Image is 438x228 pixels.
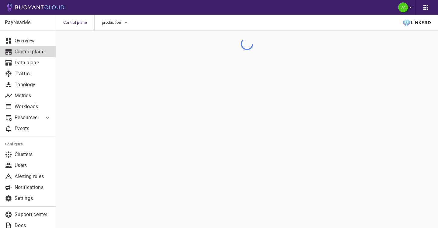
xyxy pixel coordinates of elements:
[15,162,51,169] p: Users
[15,115,39,121] p: Resources
[5,20,51,26] p: PayNearMe
[15,151,51,158] p: Clusters
[15,212,51,218] p: Support center
[15,82,51,88] p: Topology
[398,2,408,12] img: Dann Bohn
[15,195,51,201] p: Settings
[5,142,51,147] h5: Configure
[15,173,51,180] p: Alerting rules
[15,93,51,99] p: Metrics
[15,184,51,191] p: Notifications
[102,18,130,27] button: production
[15,71,51,77] p: Traffic
[15,49,51,55] p: Control plane
[15,104,51,110] p: Workloads
[15,38,51,44] p: Overview
[102,20,122,25] span: production
[15,60,51,66] p: Data plane
[63,15,94,30] span: Control plane
[15,126,51,132] p: Events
